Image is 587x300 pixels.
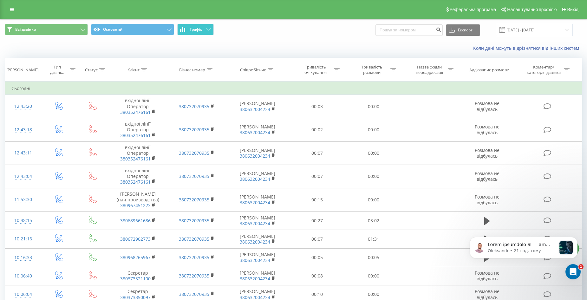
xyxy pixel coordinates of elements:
[226,230,289,248] td: [PERSON_NAME]
[475,100,499,112] span: Розмова не відбулась
[91,24,174,35] button: Основний
[289,212,345,230] td: 00:27
[525,64,562,75] div: Коментар/категорія дзвінка
[179,150,209,156] a: 380732070935
[289,165,345,188] td: 00:07
[108,165,167,188] td: вхідної лінії Оператор
[226,212,289,230] td: [PERSON_NAME]
[11,124,35,136] div: 12:43:18
[11,100,35,113] div: 12:43:20
[179,254,209,260] a: 380732070935
[475,288,499,300] span: Розмова не відбулась
[120,156,151,162] a: 380352476161
[446,24,480,36] button: Експорт
[355,64,389,75] div: Тривалість розмови
[179,127,209,133] a: 380732070935
[469,67,509,73] div: Аудіозапис розмови
[6,67,38,73] div: [PERSON_NAME]
[412,64,446,75] div: Назва схеми переадресації
[345,230,402,248] td: 01:31
[240,199,270,205] a: 380632004234
[240,257,270,263] a: 380632004234
[240,153,270,159] a: 380632004234
[345,95,402,118] td: 00:00
[190,27,202,32] span: Графік
[226,165,289,188] td: [PERSON_NAME]
[226,141,289,165] td: [PERSON_NAME]
[120,236,151,242] a: 380672902773
[289,230,345,248] td: 00:07
[473,45,582,51] a: Коли дані можуть відрізнятися вiд інших систем
[226,118,289,141] td: [PERSON_NAME]
[240,67,266,73] div: Співробітник
[11,147,35,159] div: 12:43:11
[120,132,151,138] a: 380352476161
[120,254,151,260] a: 380968265967
[11,251,35,264] div: 10:16:33
[507,7,557,12] span: Налаштування профілю
[375,24,443,36] input: Пошук за номером
[345,212,402,230] td: 03:02
[226,248,289,267] td: [PERSON_NAME]
[240,239,270,245] a: 380632004234
[47,64,68,75] div: Тип дзвінка
[108,188,167,212] td: [PERSON_NAME] (нач.производства)
[179,236,209,242] a: 380732070935
[240,129,270,135] a: 380632004234
[475,170,499,182] span: Розмова не відбулась
[226,95,289,118] td: [PERSON_NAME]
[565,264,581,279] iframe: Intercom live chat
[108,95,167,118] td: вхідної лінії Оператор
[120,218,151,224] a: 380689661686
[240,106,270,112] a: 380632004234
[85,67,98,73] div: Статус
[226,188,289,212] td: [PERSON_NAME]
[289,188,345,212] td: 00:15
[179,291,209,297] a: 380732070935
[240,176,270,182] a: 380632004234
[15,27,36,32] span: Всі дзвінки
[179,67,205,73] div: Бізнес номер
[11,233,35,245] div: 10:21:16
[578,264,584,269] span: 1
[475,124,499,135] span: Розмова не відбулась
[345,165,402,188] td: 00:00
[289,141,345,165] td: 00:07
[120,109,151,115] a: 380352476161
[11,270,35,282] div: 10:06:40
[475,194,499,205] span: Розмова не відбулась
[289,95,345,118] td: 00:03
[108,118,167,141] td: вхідної лінії Оператор
[11,170,35,183] div: 12:43:04
[450,7,496,12] span: Реферальна програма
[108,141,167,165] td: вхідної лінії Оператор
[120,202,151,208] a: 380967451223
[179,103,209,109] a: 380732070935
[345,267,402,285] td: 00:00
[127,67,140,73] div: Клієнт
[179,273,209,279] a: 380732070935
[345,188,402,212] td: 00:00
[240,220,270,226] a: 380632004234
[289,118,345,141] td: 00:02
[179,173,209,179] a: 380732070935
[5,82,582,95] td: Сьогодні
[11,214,35,227] div: 10:48:15
[11,193,35,206] div: 11:53:30
[240,276,270,282] a: 380632004234
[345,118,402,141] td: 00:00
[345,141,402,165] td: 00:00
[567,7,578,12] span: Вихід
[108,267,167,285] td: Секретар
[120,276,151,282] a: 380373321100
[460,224,587,283] iframe: Intercom notifications повідомлення
[289,248,345,267] td: 00:05
[298,64,332,75] div: Тривалість очікування
[177,24,214,35] button: Графік
[475,147,499,159] span: Розмова не відбулась
[226,267,289,285] td: [PERSON_NAME]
